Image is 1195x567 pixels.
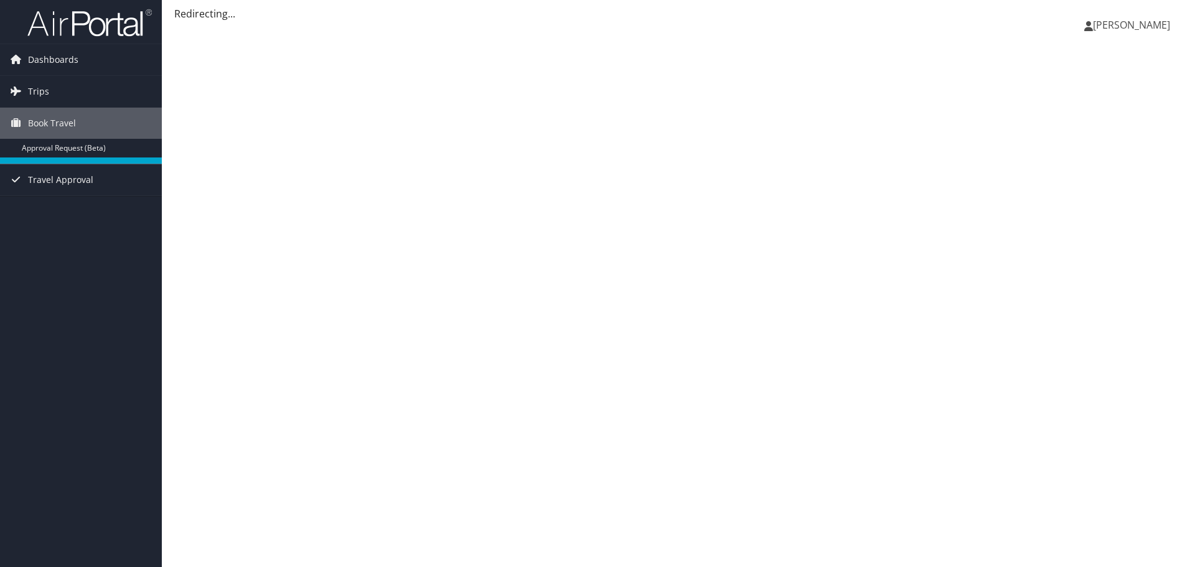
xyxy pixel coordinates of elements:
[28,76,49,107] span: Trips
[1093,18,1170,32] span: [PERSON_NAME]
[1084,6,1183,44] a: [PERSON_NAME]
[28,164,93,195] span: Travel Approval
[28,108,76,139] span: Book Travel
[27,8,152,37] img: airportal-logo.png
[28,44,78,75] span: Dashboards
[174,6,1183,21] div: Redirecting...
